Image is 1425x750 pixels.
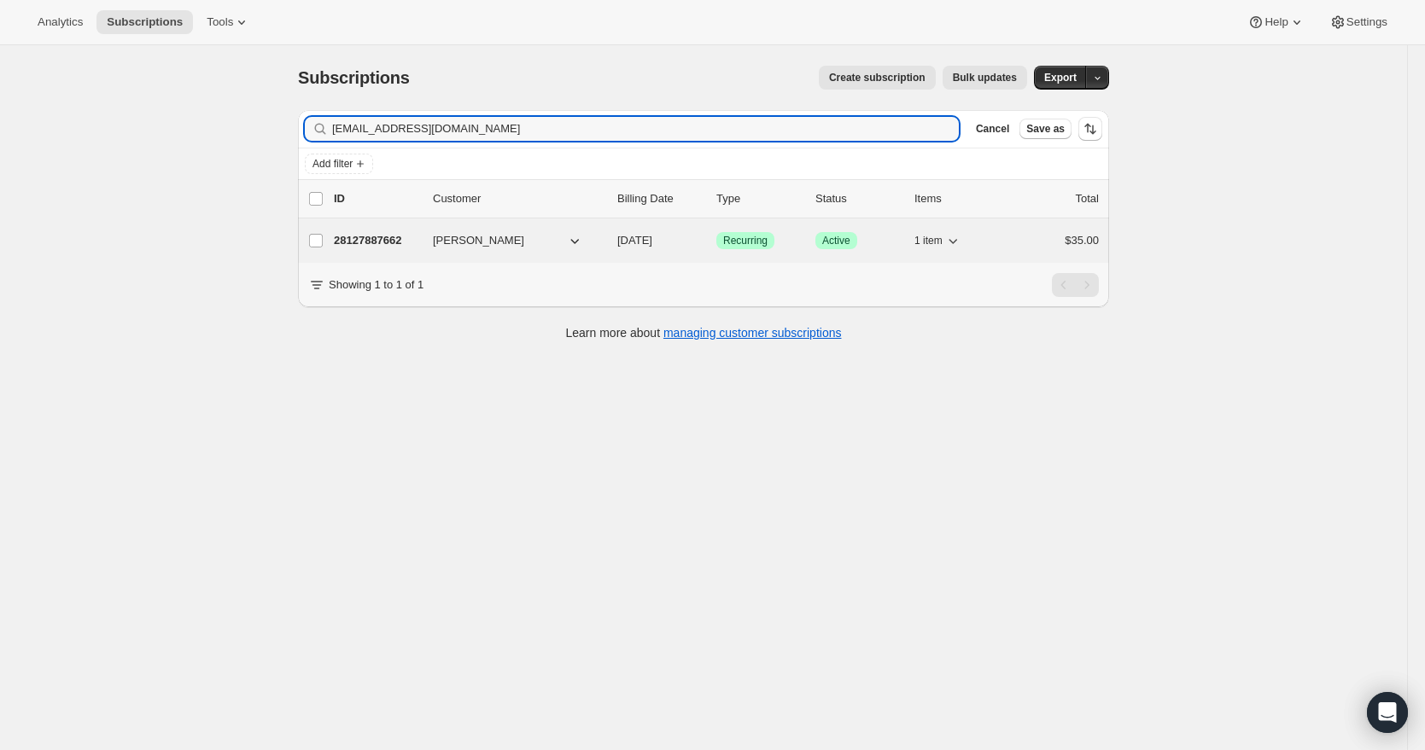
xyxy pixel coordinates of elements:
[617,190,703,207] p: Billing Date
[1065,234,1099,247] span: $35.00
[723,234,768,247] span: Recurring
[334,232,419,249] p: 28127887662
[334,229,1099,253] div: 28127887662[PERSON_NAME][DATE]SuccessRecurringSuccessActive1 item$35.00
[815,190,901,207] p: Status
[1237,10,1315,34] button: Help
[1044,71,1077,84] span: Export
[1019,119,1072,139] button: Save as
[196,10,260,34] button: Tools
[566,324,842,341] p: Learn more about
[298,68,410,87] span: Subscriptions
[1026,122,1065,136] span: Save as
[1076,190,1099,207] p: Total
[107,15,183,29] span: Subscriptions
[829,71,926,84] span: Create subscription
[329,276,423,294] p: Showing 1 to 1 of 1
[334,190,419,207] p: ID
[38,15,83,29] span: Analytics
[334,190,1099,207] div: IDCustomerBilling DateTypeStatusItemsTotal
[914,234,943,247] span: 1 item
[1319,10,1398,34] button: Settings
[305,154,373,174] button: Add filter
[1078,117,1102,141] button: Sort the results
[914,229,961,253] button: 1 item
[976,122,1009,136] span: Cancel
[27,10,93,34] button: Analytics
[617,234,652,247] span: [DATE]
[914,190,1000,207] div: Items
[1346,15,1387,29] span: Settings
[1264,15,1288,29] span: Help
[332,117,959,141] input: Filter subscribers
[1367,692,1408,733] div: Open Intercom Messenger
[943,66,1027,90] button: Bulk updates
[207,15,233,29] span: Tools
[312,157,353,171] span: Add filter
[96,10,193,34] button: Subscriptions
[953,71,1017,84] span: Bulk updates
[433,190,604,207] p: Customer
[433,232,524,249] span: [PERSON_NAME]
[819,66,936,90] button: Create subscription
[716,190,802,207] div: Type
[423,227,593,254] button: [PERSON_NAME]
[1034,66,1087,90] button: Export
[663,326,842,340] a: managing customer subscriptions
[1052,273,1099,297] nav: Pagination
[822,234,850,247] span: Active
[969,119,1016,139] button: Cancel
